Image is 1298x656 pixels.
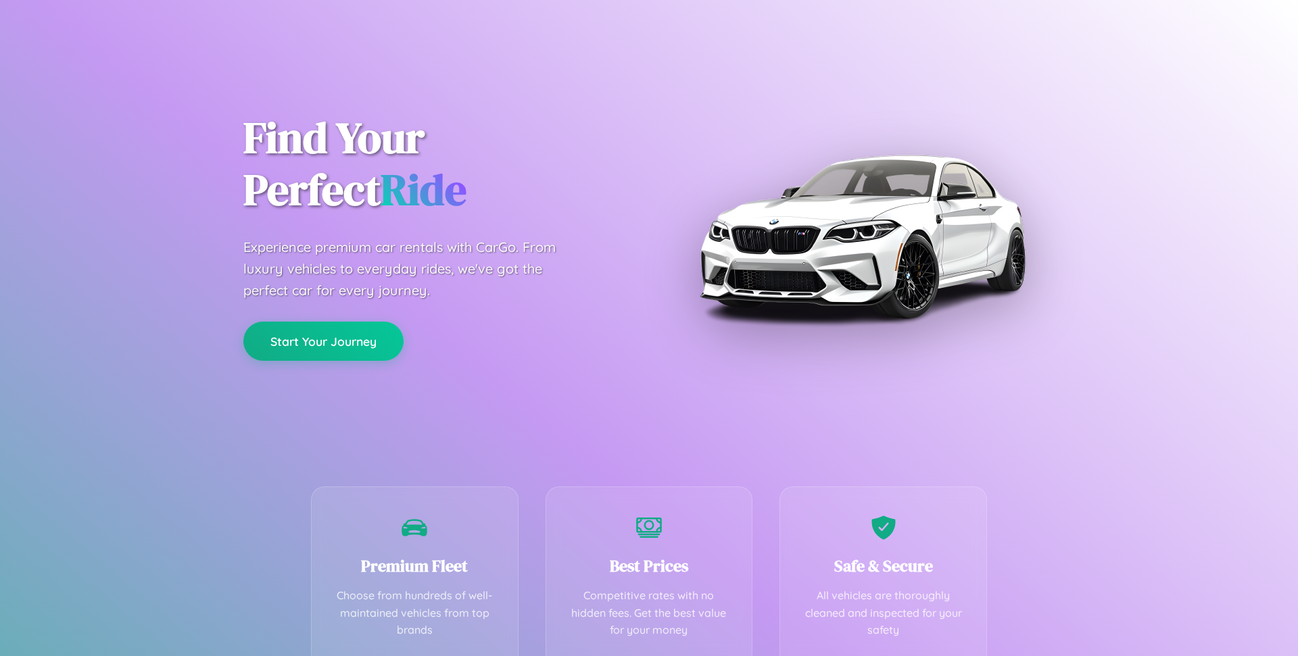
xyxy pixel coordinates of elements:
button: Start Your Journey [243,322,404,361]
h3: Best Prices [567,555,732,577]
p: Experience premium car rentals with CarGo. From luxury vehicles to everyday rides, we've got the ... [243,236,581,301]
h1: Find Your Perfect [243,112,629,216]
h3: Premium Fleet [332,555,498,577]
img: Premium BMW car rental vehicle [693,68,1031,405]
span: Ride [381,160,466,219]
h3: Safe & Secure [800,555,966,577]
p: All vehicles are thoroughly cleaned and inspected for your safety [800,587,966,639]
p: Choose from hundreds of well-maintained vehicles from top brands [332,587,498,639]
p: Competitive rates with no hidden fees. Get the best value for your money [567,587,732,639]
